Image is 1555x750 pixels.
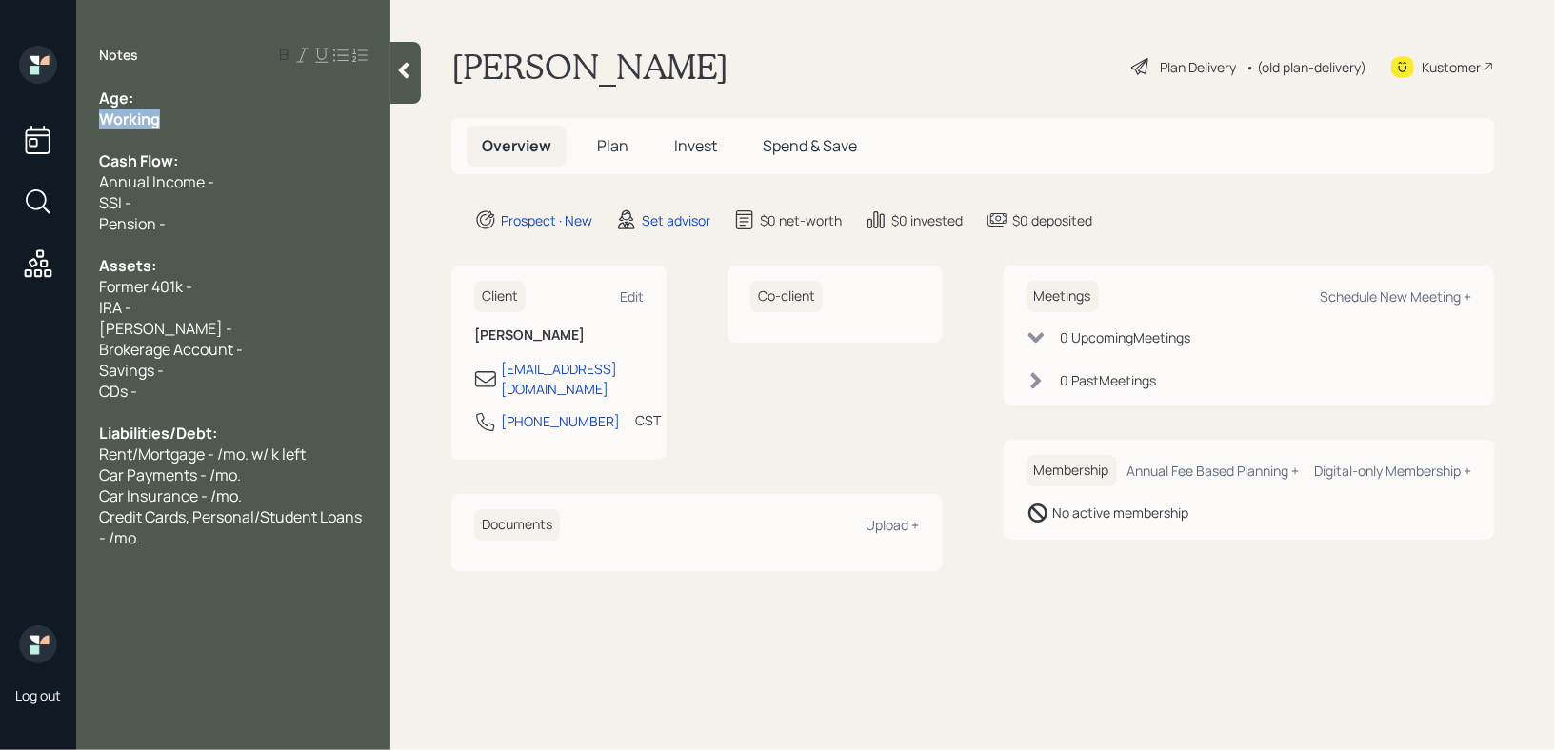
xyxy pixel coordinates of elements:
[99,360,164,381] span: Savings -
[474,281,526,312] h6: Client
[99,423,217,444] span: Liabilities/Debt:
[99,381,137,402] span: CDs -
[99,109,160,129] span: Working
[482,135,551,156] span: Overview
[99,276,192,297] span: Former 401k -
[1027,281,1099,312] h6: Meetings
[451,46,728,88] h1: [PERSON_NAME]
[501,411,620,431] div: [PHONE_NUMBER]
[620,287,644,306] div: Edit
[1053,503,1189,523] div: No active membership
[99,297,131,318] span: IRA -
[501,359,644,399] div: [EMAIL_ADDRESS][DOMAIN_NAME]
[99,506,365,548] span: Credit Cards, Personal/Student Loans - /mo.
[99,192,131,213] span: SSI -
[1160,57,1236,77] div: Plan Delivery
[1246,57,1366,77] div: • (old plan-delivery)
[1126,462,1299,480] div: Annual Fee Based Planning +
[19,625,57,663] img: retirable_logo.png
[99,171,214,192] span: Annual Income -
[1027,455,1117,486] h6: Membership
[760,210,842,230] div: $0 net-worth
[642,210,710,230] div: Set advisor
[763,135,857,156] span: Spend & Save
[474,509,560,541] h6: Documents
[99,318,232,339] span: [PERSON_NAME] -
[867,516,920,534] div: Upload +
[99,339,243,360] span: Brokerage Account -
[99,444,306,464] span: Rent/Mortgage - /mo. w/ k left
[674,135,717,156] span: Invest
[15,686,61,704] div: Log out
[99,213,166,234] span: Pension -
[750,281,823,312] h6: Co-client
[597,135,628,156] span: Plan
[99,485,242,506] span: Car Insurance - /mo.
[635,410,661,430] div: CST
[1422,57,1481,77] div: Kustomer
[99,88,133,109] span: Age:
[1314,462,1471,480] div: Digital-only Membership +
[99,150,178,171] span: Cash Flow:
[99,464,241,485] span: Car Payments - /mo.
[99,46,138,65] label: Notes
[891,210,963,230] div: $0 invested
[1320,287,1471,306] div: Schedule New Meeting +
[99,255,156,276] span: Assets:
[501,210,592,230] div: Prospect · New
[1061,327,1191,347] div: 0 Upcoming Meeting s
[1012,210,1092,230] div: $0 deposited
[1061,370,1157,390] div: 0 Past Meeting s
[474,327,644,344] h6: [PERSON_NAME]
